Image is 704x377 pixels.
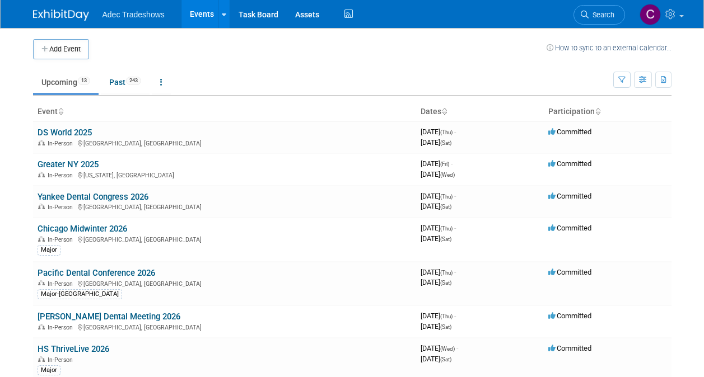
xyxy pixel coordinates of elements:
[440,356,451,362] span: (Sat)
[58,107,63,116] a: Sort by Event Name
[38,236,45,242] img: In-Person Event
[421,278,451,286] span: [DATE]
[421,224,456,232] span: [DATE]
[440,129,453,135] span: (Thu)
[33,72,99,93] a: Upcoming13
[440,140,451,146] span: (Sat)
[38,202,412,211] div: [GEOGRAPHIC_DATA], [GEOGRAPHIC_DATA]
[440,280,451,286] span: (Sat)
[48,280,76,288] span: In-Person
[574,5,625,25] a: Search
[589,11,614,19] span: Search
[38,268,155,278] a: Pacific Dental Conference 2026
[38,289,122,299] div: Major-[GEOGRAPHIC_DATA]
[440,225,453,232] span: (Thu)
[48,204,76,211] span: In-Person
[440,204,451,210] span: (Sat)
[548,312,591,320] span: Committed
[421,234,451,243] span: [DATE]
[548,224,591,232] span: Committed
[38,204,45,209] img: In-Person Event
[421,202,451,210] span: [DATE]
[441,107,447,116] a: Sort by Start Date
[440,324,451,330] span: (Sat)
[38,128,92,138] a: DS World 2025
[421,128,456,136] span: [DATE]
[38,322,412,331] div: [GEOGRAPHIC_DATA], [GEOGRAPHIC_DATA]
[48,140,76,147] span: In-Person
[421,159,453,168] span: [DATE]
[640,4,661,25] img: Carol Schmidlin
[38,140,45,145] img: In-Person Event
[33,102,416,121] th: Event
[421,138,451,147] span: [DATE]
[38,312,180,322] a: [PERSON_NAME] Dental Meeting 2026
[548,344,591,352] span: Committed
[456,344,458,352] span: -
[454,268,456,276] span: -
[548,128,591,136] span: Committed
[421,312,456,320] span: [DATE]
[38,224,127,234] a: Chicago Midwinter 2026
[548,268,591,276] span: Committed
[38,172,45,177] img: In-Person Event
[454,224,456,232] span: -
[421,322,451,331] span: [DATE]
[33,39,89,59] button: Add Event
[544,102,672,121] th: Participation
[421,170,455,178] span: [DATE]
[454,192,456,200] span: -
[33,10,89,21] img: ExhibitDay
[38,234,412,243] div: [GEOGRAPHIC_DATA], [GEOGRAPHIC_DATA]
[440,161,449,167] span: (Fri)
[440,172,455,178] span: (Wed)
[595,107,600,116] a: Sort by Participation Type
[38,138,412,147] div: [GEOGRAPHIC_DATA], [GEOGRAPHIC_DATA]
[101,72,150,93] a: Past243
[126,77,141,85] span: 243
[421,268,456,276] span: [DATE]
[38,344,109,354] a: HS ThriveLive 2026
[38,279,412,288] div: [GEOGRAPHIC_DATA], [GEOGRAPHIC_DATA]
[38,159,99,169] a: Greater NY 2025
[454,312,456,320] span: -
[440,270,453,276] span: (Thu)
[48,172,76,179] span: In-Person
[48,324,76,331] span: In-Person
[38,280,45,286] img: In-Person Event
[38,324,45,329] img: In-Person Event
[78,77,90,85] span: 13
[38,356,45,362] img: In-Person Event
[38,245,60,255] div: Major
[421,344,458,352] span: [DATE]
[440,236,451,242] span: (Sat)
[48,236,76,243] span: In-Person
[48,356,76,364] span: In-Person
[440,313,453,319] span: (Thu)
[454,128,456,136] span: -
[548,159,591,168] span: Committed
[102,10,165,19] span: Adec Tradeshows
[421,355,451,363] span: [DATE]
[440,346,455,352] span: (Wed)
[38,365,60,375] div: Major
[451,159,453,168] span: -
[547,44,672,52] a: How to sync to an external calendar...
[38,192,148,202] a: Yankee Dental Congress 2026
[421,192,456,200] span: [DATE]
[38,170,412,179] div: [US_STATE], [GEOGRAPHIC_DATA]
[440,194,453,200] span: (Thu)
[548,192,591,200] span: Committed
[416,102,544,121] th: Dates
